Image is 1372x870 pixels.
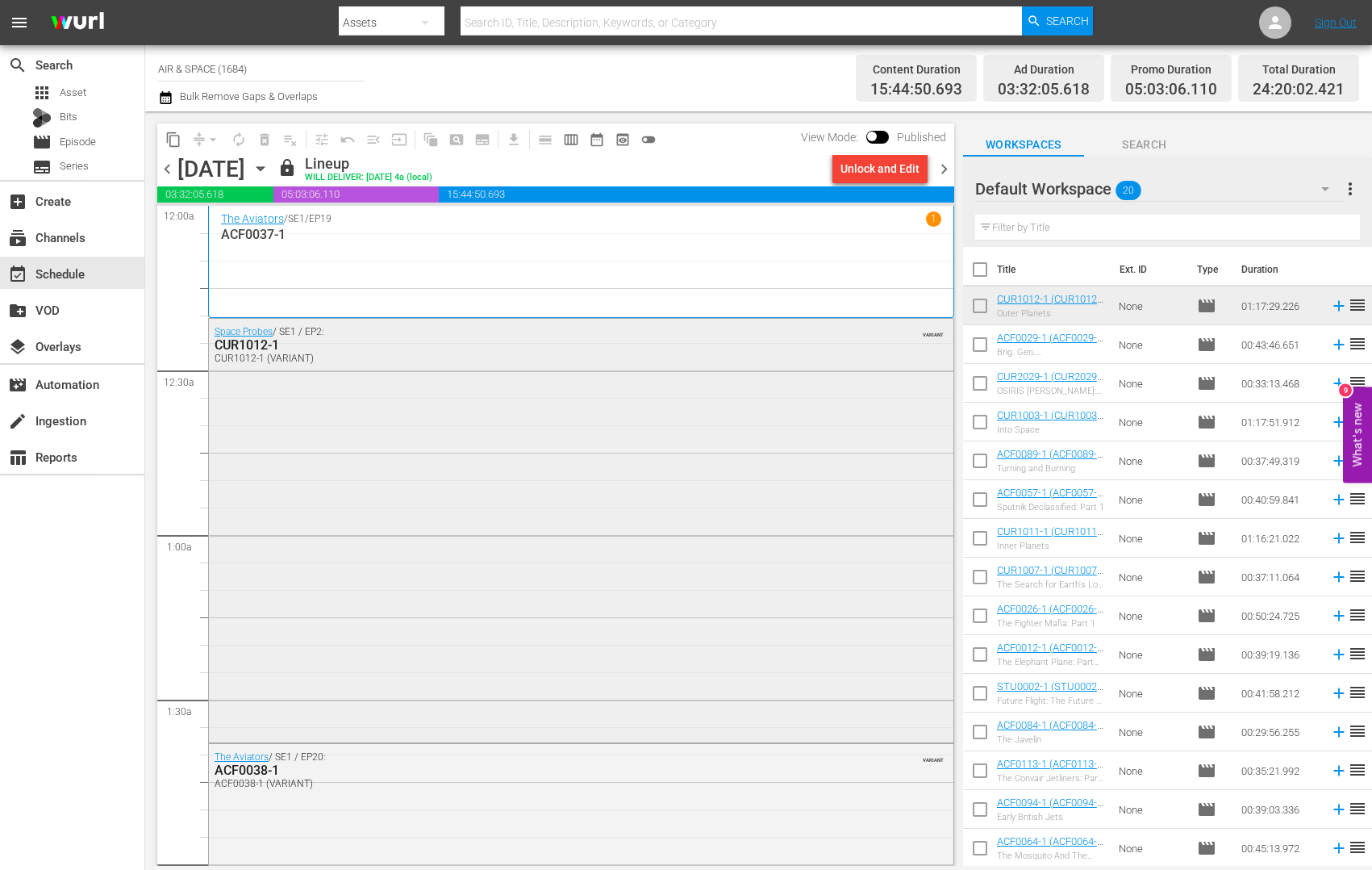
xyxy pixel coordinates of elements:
[1197,451,1216,471] span: Episode
[997,579,1106,590] div: The Search for Earth's Lost Moon
[186,127,226,153] span: Remove Gaps & Overlaps
[997,448,1103,472] a: ACF0089-1 (ACF0089-1 (VARIANT))
[1341,179,1360,199] span: more_vert
[1348,334,1367,353] span: reorder
[1348,528,1367,547] span: reorder
[252,127,277,153] span: Select an event to delete
[1197,684,1216,703] span: Episode
[997,851,1106,861] div: The Mosquito And The Eagle Owl
[870,81,962,99] span: 15:44:50.693
[1235,674,1324,713] td: 00:41:58.212
[305,173,432,183] div: WILL DELIVER: [DATE] 4a (local)
[1197,296,1216,316] span: Episode
[8,337,27,357] span: Overlays
[303,123,335,155] span: Customize Events
[1112,519,1190,558] td: None
[1235,325,1324,364] td: 00:43:46.651
[1112,674,1190,713] td: None
[8,412,27,431] span: Ingestion
[870,58,962,81] div: Content Duration
[997,734,1106,745] div: The Javelin
[60,85,86,101] span: Asset
[1330,491,1348,508] svg: Add to Schedule
[1343,387,1372,483] button: Open Feedback Widget
[215,326,273,337] a: Space Probes
[469,127,495,153] span: Create Series Block
[1046,6,1089,36] span: Search
[288,213,309,224] p: SE1 /
[1330,646,1348,663] svg: Add to Schedule
[640,132,657,148] span: toggle_off
[610,127,636,153] span: View Backup
[997,835,1103,860] a: ACF0064-1 (ACF0064-1 (VARIANT))
[997,386,1106,396] div: OSIRIS [PERSON_NAME]: Asteroid Hunter & The Asteroid Belt Discovery
[215,763,861,778] div: ACF0038-1
[997,758,1103,782] a: ACF0113-1 (ACF0113-1 (VARIANT))
[923,324,944,337] span: VARIANT
[1235,287,1324,325] td: 01:17:29.226
[1197,645,1216,664] span: Episode
[1330,297,1348,315] svg: Add to Schedule
[32,132,52,152] span: Episode
[1330,336,1348,353] svg: Add to Schedule
[8,301,27,320] span: VOD
[931,213,936,224] p: 1
[8,228,27,248] span: Channels
[1187,247,1232,292] th: Type
[215,778,861,789] div: ACF0038-1 (VARIANT)
[997,657,1106,667] div: The Elephant Plane: Part Two
[997,425,1106,435] div: Into Space
[1235,480,1324,519] td: 00:40:59.841
[1197,374,1216,393] span: Episode
[997,696,1106,706] div: Future Flight: The Future of Air Mobility
[1197,761,1216,780] span: Episode
[1197,722,1216,742] span: Episode
[157,159,177,179] span: chevron_left
[1197,567,1216,587] span: Episode
[1112,558,1190,596] td: None
[1125,58,1217,81] div: Promo Duration
[1232,247,1328,292] th: Duration
[963,135,1084,155] span: Workspaces
[1253,58,1345,81] div: Total Duration
[1112,596,1190,635] td: None
[277,127,303,153] span: Clear Lineup
[1348,605,1367,625] span: reorder
[997,525,1106,550] a: CUR1011-1 (CUR1011-1 (VARIANT))
[8,448,27,467] span: Reports
[1348,567,1367,586] span: reorder
[277,158,297,178] span: lock
[444,127,469,153] span: Create Search Block
[8,192,27,211] span: Create
[1197,839,1216,858] span: Episode
[997,487,1103,511] a: ACF0057-1 (ACF0057-1 (VARIANT))
[997,797,1103,821] a: ACF0094-1 (ACF0094-1 (VARIANT))
[8,56,27,75] span: Search
[1112,287,1190,325] td: None
[997,409,1106,433] a: CUR1003-1 (CUR1003-1 ([DATE]))
[386,127,412,153] span: Update Metadata from Key Asset
[997,347,1106,358] div: Brig. Gen. [PERSON_NAME]: Silverplate
[32,157,52,177] span: Series
[157,186,273,203] span: 03:32:05.618
[997,680,1106,705] a: STU0002-1 (STU0002-1 (VARIANT2))
[832,154,928,183] button: Unlock and Edit
[997,618,1106,629] div: The Fighter Mafia: Part 1
[584,127,610,153] span: Month Calendar View
[1112,751,1190,790] td: None
[997,502,1106,512] div: Sputnik Declassified: Part 1
[8,265,27,284] span: Schedule
[997,719,1103,743] a: ACF0084-1 (ACF0084-1 (VARIANT))
[273,186,439,203] span: 05:03:06.110
[309,213,332,224] p: EP19
[1330,801,1348,818] svg: Add to Schedule
[1235,829,1324,868] td: 00:45:13.972
[997,773,1106,784] div: The Convair Jetliners: Part 2
[284,213,288,224] p: /
[1315,16,1357,29] a: Sign Out
[1235,790,1324,829] td: 00:39:03.336
[1339,384,1352,397] div: 9
[1330,568,1348,586] svg: Add to Schedule
[1110,247,1187,292] th: Ext. ID
[1197,606,1216,625] span: Episode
